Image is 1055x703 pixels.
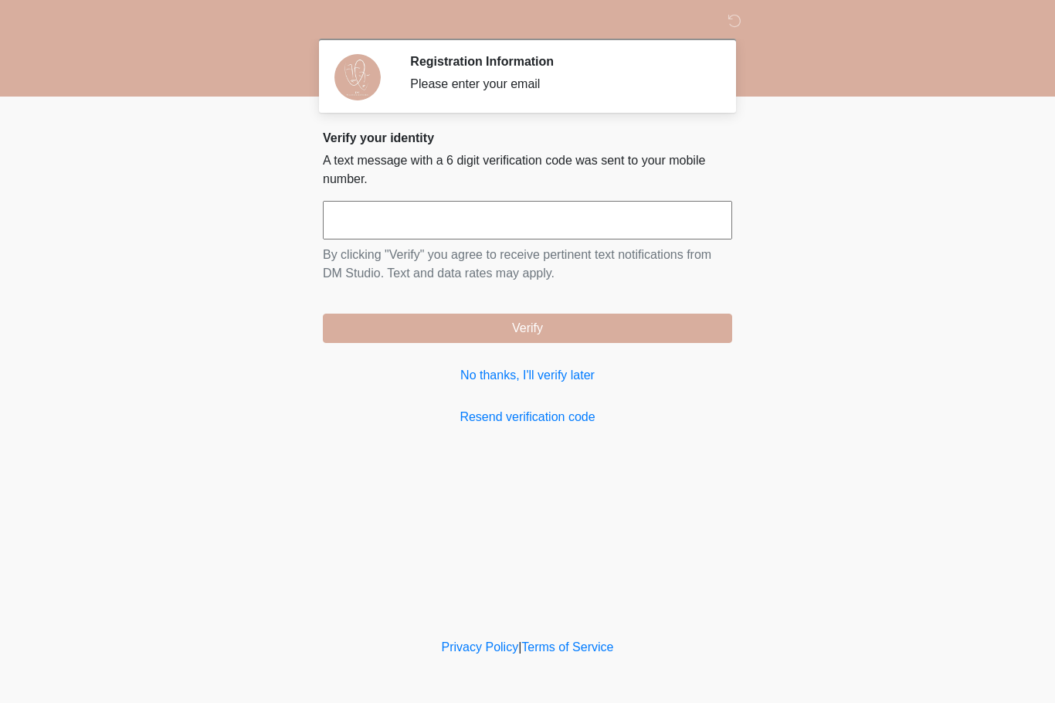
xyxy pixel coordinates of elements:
[323,314,732,343] button: Verify
[410,75,709,93] div: Please enter your email
[334,54,381,100] img: Agent Avatar
[442,640,519,654] a: Privacy Policy
[410,54,709,69] h2: Registration Information
[323,366,732,385] a: No thanks, I'll verify later
[521,640,613,654] a: Terms of Service
[518,640,521,654] a: |
[307,12,327,31] img: DM Studio Logo
[323,246,732,283] p: By clicking "Verify" you agree to receive pertinent text notifications from DM Studio. Text and d...
[323,151,732,188] p: A text message with a 6 digit verification code was sent to your mobile number.
[323,408,732,426] a: Resend verification code
[323,131,732,145] h2: Verify your identity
